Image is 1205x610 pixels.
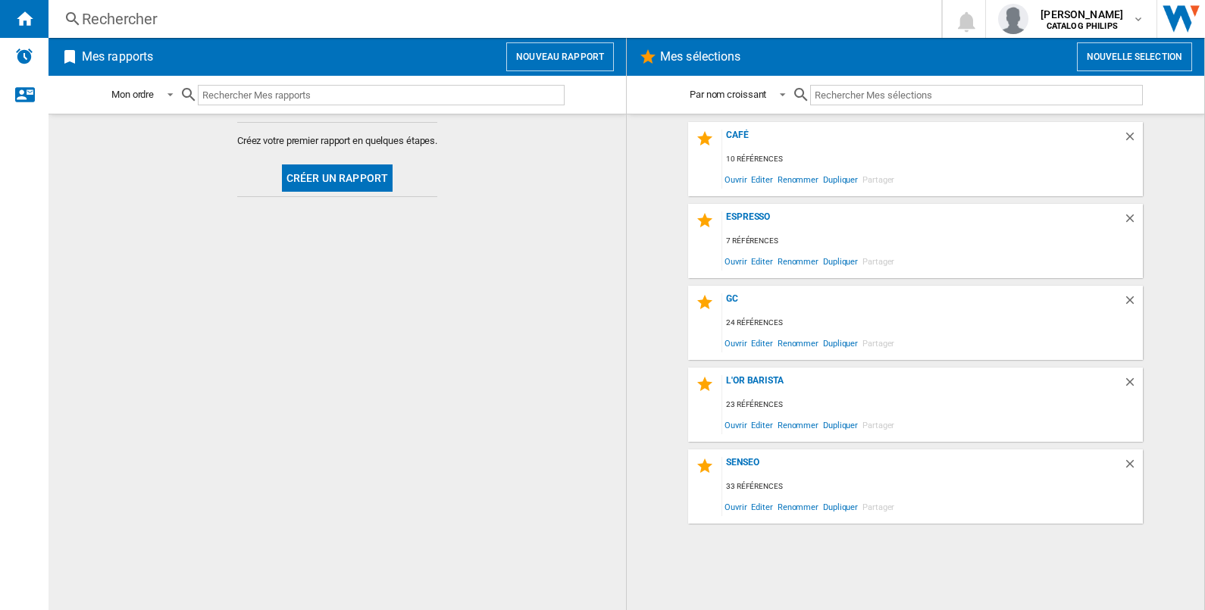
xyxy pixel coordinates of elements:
span: Partager [860,169,897,189]
span: Renommer [775,496,821,517]
span: Ouvrir [722,414,749,435]
div: Rechercher [82,8,902,30]
span: Renommer [775,414,821,435]
span: Ouvrir [722,496,749,517]
div: Par nom croissant [690,89,766,100]
div: 10 références [722,150,1143,169]
span: Dupliquer [821,496,860,517]
span: Editer [749,333,775,353]
span: Ouvrir [722,169,749,189]
b: CATALOG PHILIPS [1047,21,1118,31]
div: SENSEO [722,457,1123,477]
button: Nouveau rapport [506,42,614,71]
div: GC [722,293,1123,314]
div: 7 références [722,232,1143,251]
div: Supprimer [1123,293,1143,314]
span: Dupliquer [821,169,860,189]
span: Créez votre premier rapport en quelques étapes. [237,134,437,148]
span: Partager [860,414,897,435]
span: Dupliquer [821,414,860,435]
span: Ouvrir [722,251,749,271]
h2: Mes rapports [79,42,156,71]
h2: Mes sélections [657,42,743,71]
span: Partager [860,251,897,271]
span: Ouvrir [722,333,749,353]
span: Renommer [775,333,821,353]
div: Espresso [722,211,1123,232]
img: profile.jpg [998,4,1028,34]
span: Partager [860,333,897,353]
div: 33 références [722,477,1143,496]
span: Dupliquer [821,333,860,353]
span: Editer [749,414,775,435]
div: Café [722,130,1123,150]
button: Créer un rapport [282,164,393,192]
span: Renommer [775,251,821,271]
div: Supprimer [1123,130,1143,150]
div: Supprimer [1123,375,1143,396]
div: L'OR BARISTA [722,375,1123,396]
span: [PERSON_NAME] [1041,7,1123,22]
span: Dupliquer [821,251,860,271]
span: Editer [749,496,775,517]
div: 24 références [722,314,1143,333]
div: Supprimer [1123,457,1143,477]
span: Partager [860,496,897,517]
div: Mon ordre [111,89,154,100]
span: Renommer [775,169,821,189]
button: Nouvelle selection [1077,42,1192,71]
div: Supprimer [1123,211,1143,232]
img: alerts-logo.svg [15,47,33,65]
input: Rechercher Mes rapports [198,85,565,105]
input: Rechercher Mes sélections [810,85,1143,105]
div: 23 références [722,396,1143,414]
span: Editer [749,251,775,271]
span: Editer [749,169,775,189]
